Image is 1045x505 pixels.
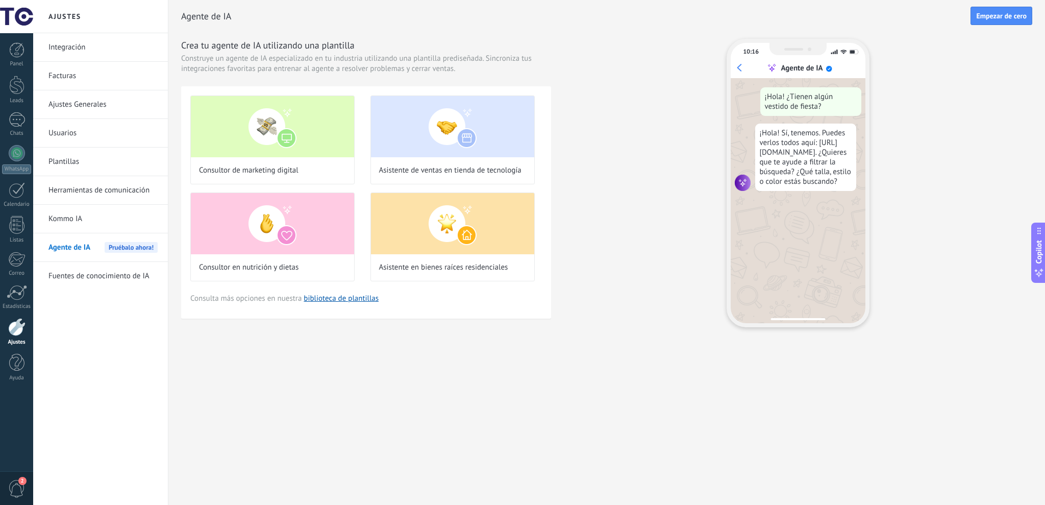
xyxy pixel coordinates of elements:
[2,339,32,346] div: Ajustes
[181,39,551,52] h3: Crea tu agente de IA utilizando una plantilla
[743,48,759,56] div: 10:16
[379,165,521,176] span: Asistente de ventas en tienda de tecnología
[2,270,32,277] div: Correo
[971,7,1032,25] button: Empezar de cero
[1034,240,1044,263] span: Copilot
[781,63,823,73] div: Agente de IA
[2,61,32,67] div: Panel
[371,193,534,254] img: Asistente en bienes raíces residenciales
[48,233,158,262] a: Agente de IA Pruébalo ahora!
[105,242,158,253] span: Pruébalo ahora!
[33,205,168,233] li: Kommo IA
[48,33,158,62] a: Integración
[2,237,32,244] div: Listas
[48,62,158,90] a: Facturas
[735,175,751,191] img: agent icon
[191,193,354,254] img: Consultor en nutrición y dietas
[48,176,158,205] a: Herramientas de comunicación
[2,201,32,208] div: Calendario
[33,148,168,176] li: Plantillas
[199,262,298,273] span: Consultor en nutrición y dietas
[48,90,158,119] a: Ajustes Generales
[976,12,1027,19] span: Empezar de cero
[304,294,379,303] a: biblioteca de plantillas
[33,62,168,90] li: Facturas
[2,164,31,174] div: WhatsApp
[33,262,168,290] li: Fuentes de conocimiento de IA
[2,130,32,137] div: Chats
[191,96,354,157] img: Consultor de marketing digital
[48,233,90,262] span: Agente de IA
[33,233,168,262] li: Agente de IA
[760,87,861,116] div: ¡Hola! ¿Tienen algún vestido de fiesta?
[190,294,379,303] span: Consulta más opciones en nuestra
[33,176,168,205] li: Herramientas de comunicación
[181,6,971,27] h2: Agente de IA
[33,33,168,62] li: Integración
[48,205,158,233] a: Kommo IA
[379,262,508,273] span: Asistente en bienes raíces residenciales
[33,90,168,119] li: Ajustes Generales
[199,165,298,176] span: Consultor de marketing digital
[48,148,158,176] a: Plantillas
[755,124,856,191] div: ¡Hola! Sí, tenemos. Puedes verlos todos aquí: [URL][DOMAIN_NAME]. ¿Quieres que te ayude a filtrar...
[2,303,32,310] div: Estadísticas
[371,96,534,157] img: Asistente de ventas en tienda de tecnología
[48,262,158,291] a: Fuentes de conocimiento de IA
[48,119,158,148] a: Usuarios
[181,54,551,74] span: Construye un agente de IA especializado en tu industria utilizando una plantilla prediseñada. Sin...
[2,98,32,104] div: Leads
[2,375,32,381] div: Ayuda
[18,477,27,485] span: 2
[33,119,168,148] li: Usuarios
